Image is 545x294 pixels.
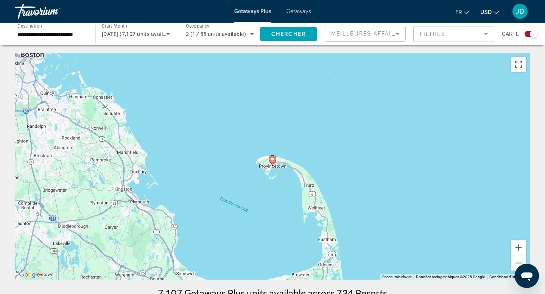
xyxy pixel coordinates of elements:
[186,31,246,37] span: 2 (1,455 units available)
[287,8,311,14] a: Getaways
[502,29,519,39] span: Carte
[511,57,526,72] button: Passer en plein écran
[480,6,499,17] button: Change currency
[515,264,539,288] iframe: Bouton de lancement de la fenêtre de messagerie
[260,27,317,41] button: Chercher
[17,270,42,280] img: Google
[489,275,528,279] a: Conditions d'utilisation (s'ouvre dans un nouvel onglet)
[331,31,404,37] span: Meilleures affaires
[480,9,492,15] span: USD
[102,23,127,29] span: Start Month
[331,29,399,38] mat-select: Sort by
[511,240,526,255] button: Zoom avant
[271,31,306,37] span: Chercher
[102,31,175,37] span: [DATE] (7,107 units available)
[510,3,530,19] button: User Menu
[416,275,485,279] span: Données cartographiques ©2025 Google
[17,270,42,280] a: Ouvrir cette zone dans Google Maps (dans une nouvelle fenêtre)
[15,2,91,21] a: Travorium
[413,26,494,42] button: Filter
[234,8,271,14] a: Getaways Plus
[382,274,411,280] button: Raccourcis clavier
[17,23,42,28] span: Destination
[455,9,462,15] span: fr
[511,255,526,271] button: Zoom arrière
[455,6,469,17] button: Change language
[516,8,524,15] span: JD
[186,23,210,29] span: Occupancy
